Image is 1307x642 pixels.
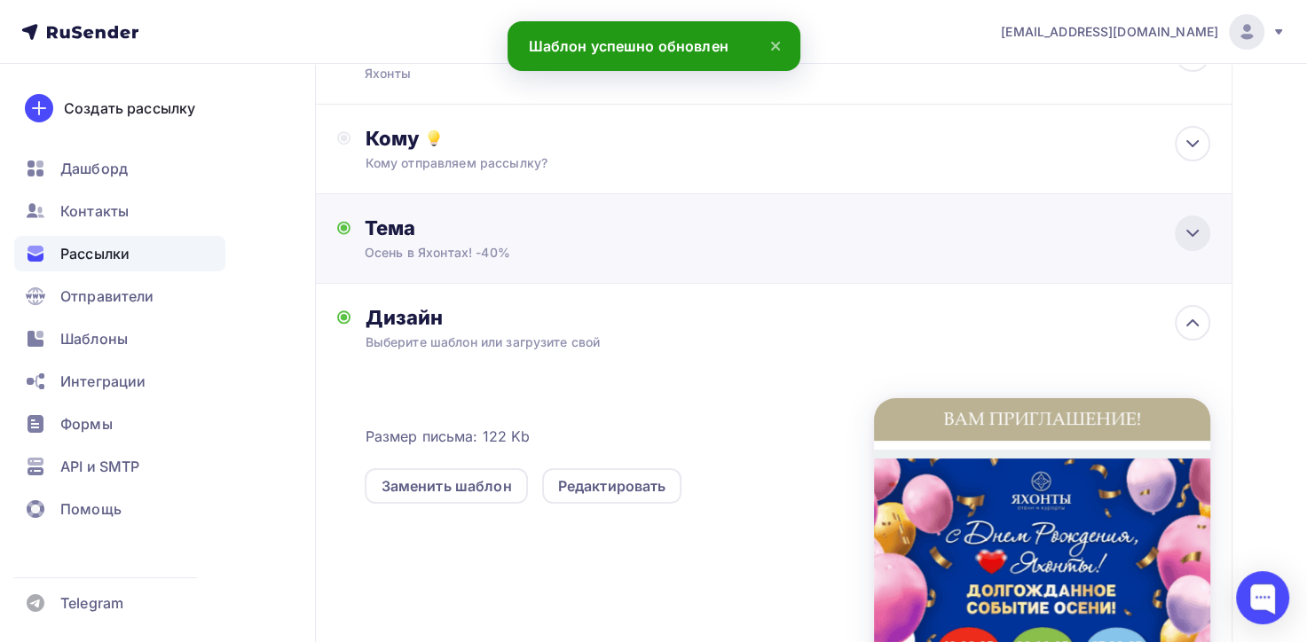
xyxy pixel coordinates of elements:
span: Формы [60,413,113,435]
a: Формы [14,406,225,442]
span: Telegram [60,592,123,614]
a: Дашборд [14,151,225,186]
span: Рассылки [60,243,130,264]
span: Дашборд [60,158,128,179]
a: Контакты [14,193,225,229]
span: Контакты [60,200,129,222]
a: Рассылки [14,236,225,271]
div: Заменить шаблон [381,475,511,497]
div: Яхонты [365,65,711,82]
div: Кому [365,126,1210,151]
span: Размер письма: 122 Kb [365,426,530,447]
div: Редактировать [558,475,666,497]
span: API и SMTP [60,456,139,477]
span: Шаблоны [60,328,128,349]
span: [EMAIL_ADDRESS][DOMAIN_NAME] [1001,23,1218,41]
div: Тема [365,215,715,240]
div: Кому отправляем рассылку? [365,154,1125,172]
span: Помощь [60,498,122,520]
span: Отправители [60,286,154,307]
div: Выберите шаблон или загрузите свой [365,333,1125,351]
div: Осень в Яхонтах! -40% [365,244,681,262]
a: [EMAIL_ADDRESS][DOMAIN_NAME] [1001,14,1286,50]
span: Интеграции [60,371,146,392]
div: Дизайн [365,305,1210,330]
a: Шаблоны [14,321,225,356]
div: Создать рассылку [64,98,195,119]
a: Отправители [14,278,225,314]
